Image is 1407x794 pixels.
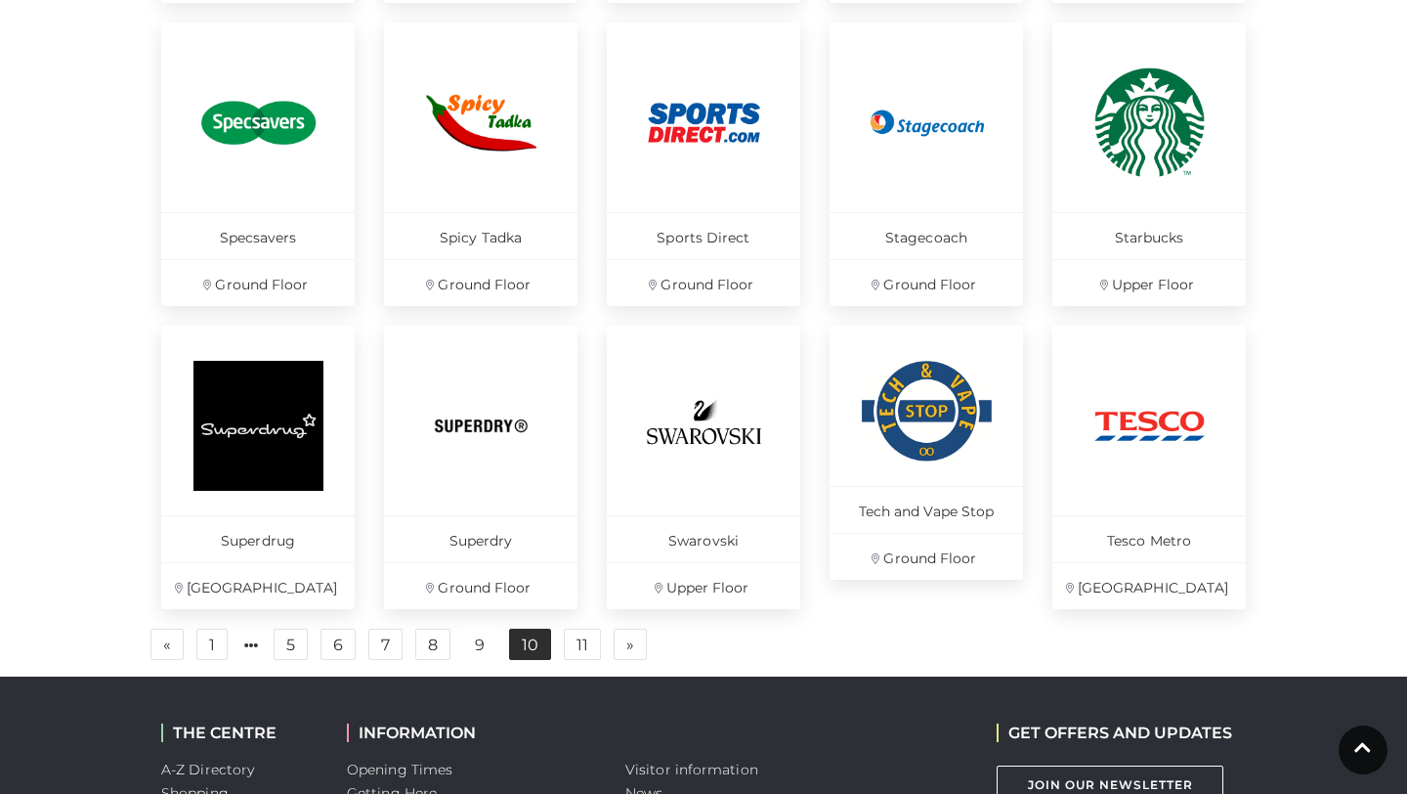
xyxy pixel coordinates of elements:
[347,761,452,778] a: Opening Times
[614,629,647,660] a: Next
[384,22,577,306] a: Spicy Tadka Ground Floor
[320,629,356,660] a: 6
[830,533,1023,580] p: Ground Floor
[830,326,1023,580] a: Tech and Vape Stop Ground Floor
[384,212,577,259] p: Spicy Tadka
[1052,212,1246,259] p: Starbucks
[607,326,800,609] a: Swarovski Upper Floor
[607,259,800,306] p: Ground Floor
[830,22,1023,306] a: Stagecoach Ground Floor
[161,22,355,306] a: Specsavers Ground Floor
[626,638,634,651] span: »
[196,629,228,660] a: 1
[509,629,551,660] a: 10
[1052,326,1246,609] a: Tesco Metro [GEOGRAPHIC_DATA]
[463,630,496,661] a: 9
[607,515,800,562] p: Swarovski
[1052,515,1246,562] p: Tesco Metro
[368,629,403,660] a: 7
[384,515,577,562] p: Superdry
[1052,562,1246,609] p: [GEOGRAPHIC_DATA]
[161,212,355,259] p: Specsavers
[564,629,601,660] a: 11
[1052,259,1246,306] p: Upper Floor
[150,629,184,660] a: Previous
[384,562,577,609] p: Ground Floor
[607,562,800,609] p: Upper Floor
[161,724,318,742] h2: THE CENTRE
[607,22,800,306] a: Sports Direct Ground Floor
[274,629,308,660] a: 5
[384,259,577,306] p: Ground Floor
[1052,22,1246,306] a: Starbucks Upper Floor
[830,259,1023,306] p: Ground Floor
[997,724,1232,742] h2: GET OFFERS AND UPDATES
[161,515,355,562] p: Superdrug
[384,326,577,609] a: Superdry Ground Floor
[415,629,450,660] a: 8
[161,259,355,306] p: Ground Floor
[161,761,254,778] a: A-Z Directory
[830,212,1023,259] p: Stagecoach
[607,212,800,259] p: Sports Direct
[163,638,171,651] span: «
[830,486,1023,533] p: Tech and Vape Stop
[625,761,758,778] a: Visitor information
[161,562,355,609] p: [GEOGRAPHIC_DATA]
[161,326,355,609] a: Superdrug [GEOGRAPHIC_DATA]
[347,724,596,742] h2: INFORMATION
